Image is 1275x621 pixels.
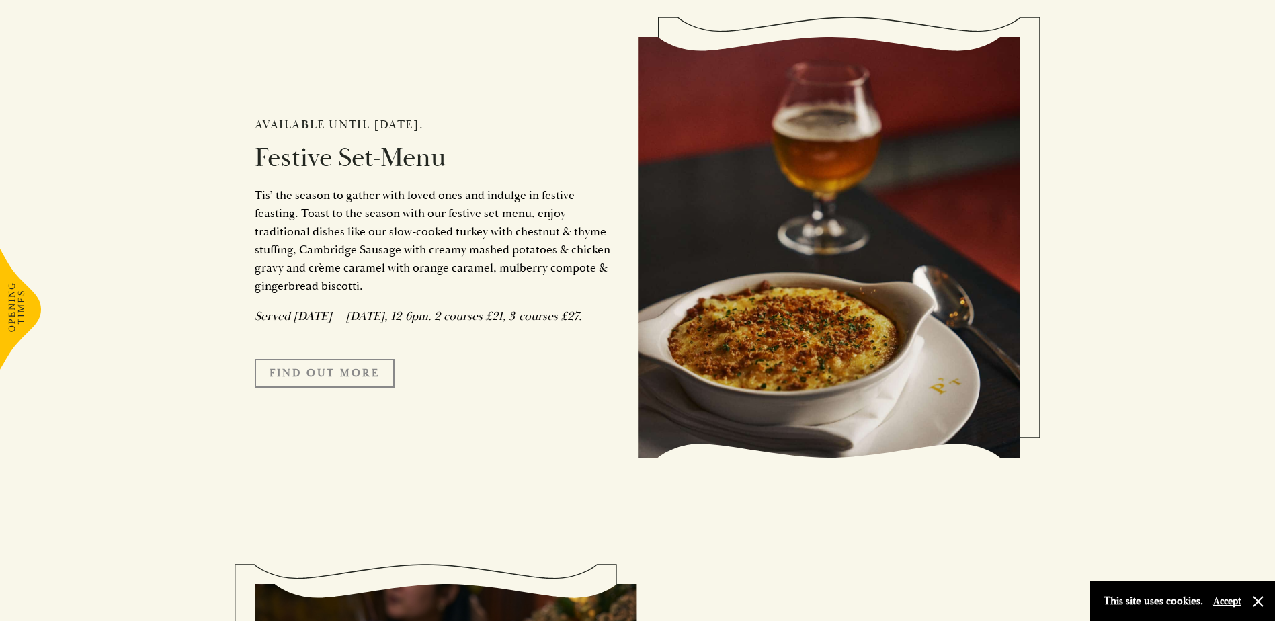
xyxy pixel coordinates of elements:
[255,308,582,324] em: Served [DATE] – [DATE], 12-6pm. 2-courses £21, 3-courses £27.
[255,118,618,132] h2: Available until [DATE].
[1213,595,1241,608] button: Accept
[255,359,395,387] a: FIND OUT MORE
[255,142,618,174] h2: Festive Set-Menu
[1251,595,1265,608] button: Close and accept
[255,186,618,295] p: Tis’ the season to gather with loved ones and indulge in festive feasting. Toast to the season wi...
[1104,591,1203,611] p: This site uses cookies.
